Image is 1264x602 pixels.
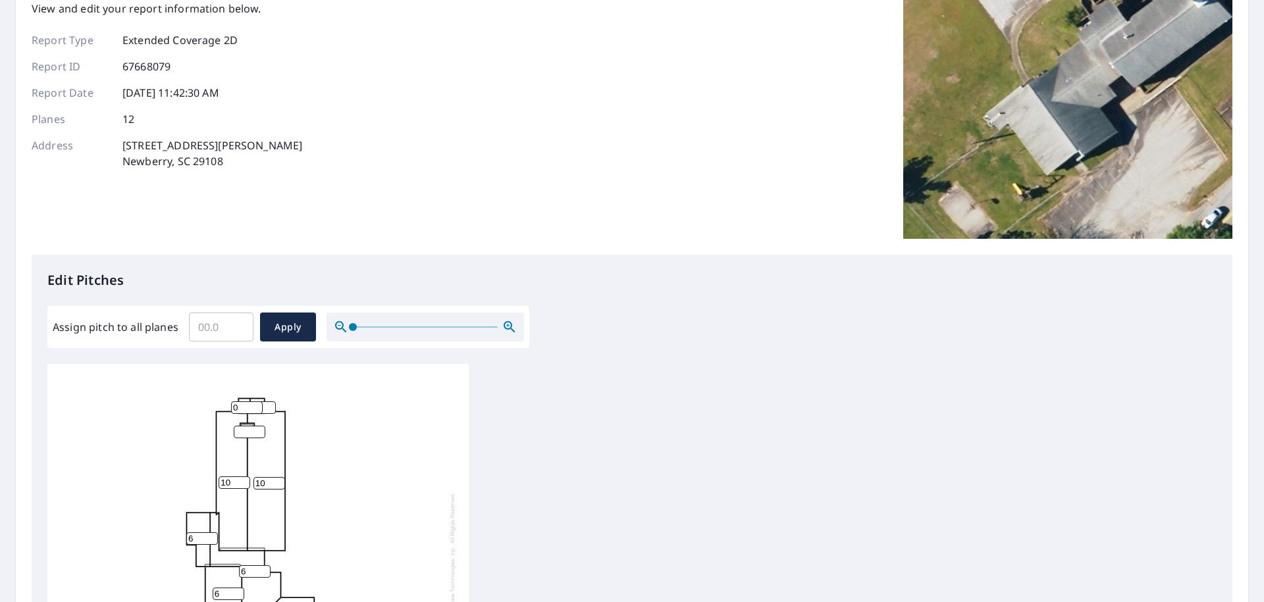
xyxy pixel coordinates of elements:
[32,32,111,48] p: Report Type
[32,111,111,127] p: Planes
[260,313,316,341] button: Apply
[32,1,302,16] p: View and edit your report information below.
[47,270,1217,290] p: Edit Pitches
[189,309,253,345] input: 00.0
[122,59,171,74] p: 67668079
[122,32,238,48] p: Extended Coverage 2D
[53,319,178,335] label: Assign pitch to all planes
[32,138,111,169] p: Address
[32,85,111,101] p: Report Date
[271,319,305,336] span: Apply
[122,138,302,169] p: [STREET_ADDRESS][PERSON_NAME] Newberry, SC 29108
[122,85,219,101] p: [DATE] 11:42:30 AM
[32,59,111,74] p: Report ID
[122,111,134,127] p: 12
